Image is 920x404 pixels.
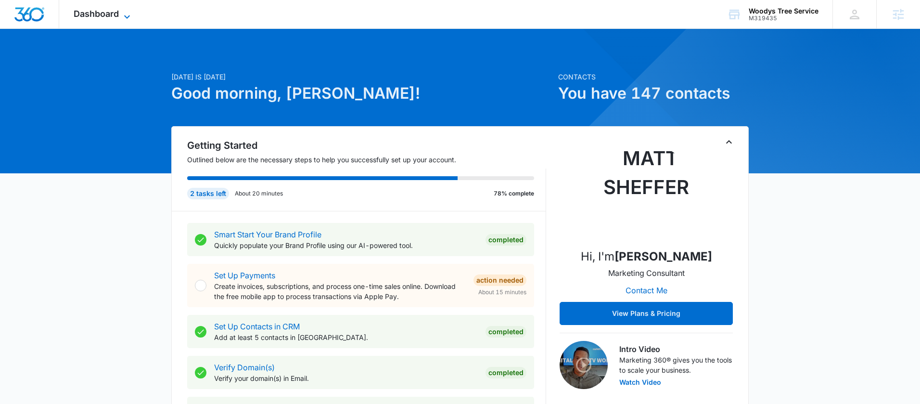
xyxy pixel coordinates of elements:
p: Create invoices, subscriptions, and process one-time sales online. Download the free mobile app t... [214,281,466,301]
span: Dashboard [74,9,119,19]
p: Quickly populate your Brand Profile using our AI-powered tool. [214,240,478,250]
p: Marketing 360® gives you the tools to scale your business. [619,355,733,375]
a: Smart Start Your Brand Profile [214,230,321,239]
button: Watch Video [619,379,661,386]
p: Contacts [558,72,749,82]
p: Verify your domain(s) in Email. [214,373,478,383]
div: Completed [486,367,526,378]
button: View Plans & Pricing [560,302,733,325]
span: About 15 minutes [478,288,526,297]
div: 2 tasks left [187,188,229,199]
h1: Good morning, [PERSON_NAME]! [171,82,552,105]
a: Set Up Payments [214,271,275,280]
a: Set Up Contacts in CRM [214,322,300,331]
div: Completed [486,234,526,246]
p: Hi, I'm [581,248,712,265]
img: Intro Video [560,341,608,389]
p: [DATE] is [DATE] [171,72,552,82]
p: Add at least 5 contacts in [GEOGRAPHIC_DATA]. [214,332,478,342]
h2: Getting Started [187,138,546,153]
h1: You have 147 contacts [558,82,749,105]
div: account id [749,15,818,22]
p: About 20 minutes [235,189,283,198]
div: Completed [486,326,526,338]
p: Outlined below are the necessary steps to help you successfully set up your account. [187,155,546,165]
button: Contact Me [616,279,677,302]
p: Marketing Consultant [608,267,685,279]
a: Verify Domain(s) [214,363,275,372]
p: 78% complete [494,189,534,198]
div: account name [749,7,818,15]
strong: [PERSON_NAME] [614,249,712,263]
img: Matt Sheffer [598,144,694,240]
button: Toggle Collapse [723,136,735,148]
div: Action Needed [473,274,526,286]
h3: Intro Video [619,343,733,355]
